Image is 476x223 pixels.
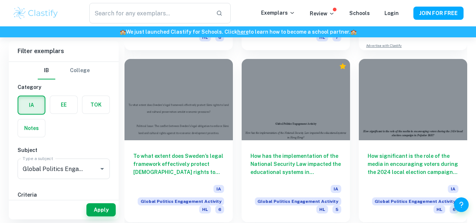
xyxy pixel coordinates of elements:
button: IA [18,96,45,114]
a: here [237,29,249,35]
button: College [70,62,90,79]
a: How has the implementation of the National Security Law impacted the educational systems in [GEOG... [242,59,350,222]
span: Global Politics Engagement Activity [138,197,224,205]
span: HL [199,205,211,213]
span: HL [316,205,328,213]
p: Review [310,10,335,18]
a: Schools [349,10,370,16]
h6: To what extent does Sweden’s legal framework effectively protect [DEMOGRAPHIC_DATA] rights to lan... [133,152,224,176]
h6: How has the implementation of the National Security Law impacted the educational systems in [GEOG... [250,152,341,176]
span: 🏫 [120,29,126,35]
span: IA [331,185,341,193]
label: Type a subject [23,155,53,161]
span: HL [434,205,445,213]
button: IB [38,62,55,79]
button: Help and Feedback [454,197,469,212]
button: Open [97,164,107,174]
span: 5 [332,205,341,213]
span: 6 [450,205,458,213]
h6: Criteria [18,191,110,199]
a: To what extent does Sweden’s legal framework effectively protect [DEMOGRAPHIC_DATA] rights to lan... [124,59,233,222]
a: How significant is the role of the media in encouraging voters during the 2024 local election cam... [359,59,467,222]
input: Search for any exemplars... [89,3,210,23]
span: Global Politics Engagement Activity [372,197,458,205]
button: Apply [86,203,116,216]
a: Advertise with Clastify [366,43,402,48]
span: IA [213,185,224,193]
span: 🏫 [350,29,357,35]
h6: Subject [18,146,110,154]
span: 6 [215,205,224,213]
p: Exemplars [261,9,295,17]
button: EE [50,96,77,114]
span: Global Politics Engagement Activity [255,197,341,205]
img: Clastify logo [12,6,59,21]
button: Notes [18,119,45,137]
span: IA [448,185,458,193]
button: JOIN FOR FREE [413,7,464,20]
h6: Category [18,83,110,91]
div: Premium [339,63,346,70]
button: TOK [82,96,109,114]
h6: How significant is the role of the media in encouraging voters during the 2024 local election cam... [368,152,458,176]
a: Login [384,10,399,16]
h6: Filter exemplars [9,41,119,62]
div: Filter type choice [38,62,90,79]
h6: We just launched Clastify for Schools. Click to learn how to become a school partner. [1,28,475,36]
